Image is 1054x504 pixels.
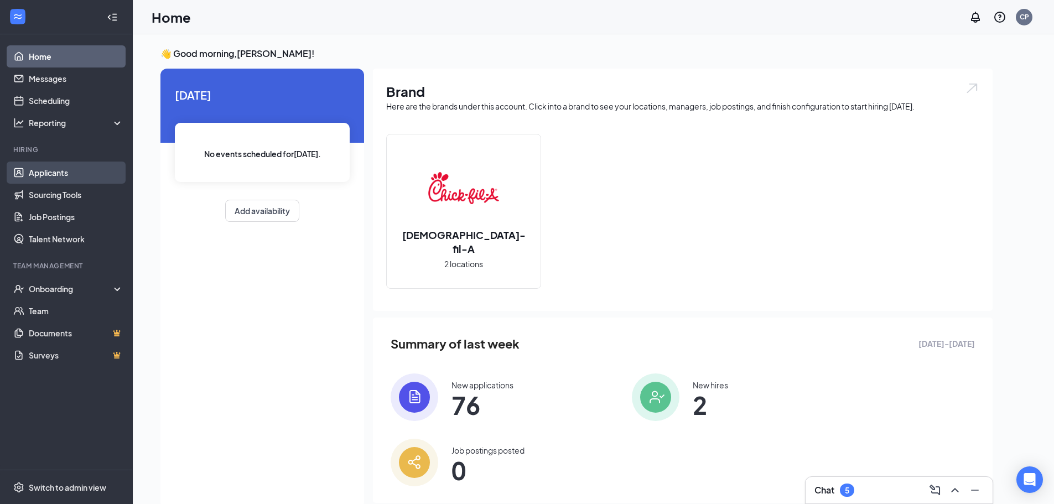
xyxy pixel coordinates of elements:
div: Switch to admin view [29,482,106,493]
a: Messages [29,67,123,90]
a: SurveysCrown [29,344,123,366]
div: Onboarding [29,283,114,294]
a: Job Postings [29,206,123,228]
span: 76 [451,395,513,415]
img: icon [391,373,438,421]
svg: Minimize [968,484,982,497]
img: open.6027fd2a22e1237b5b06.svg [965,82,979,95]
div: Team Management [13,261,121,271]
div: Job postings posted [451,445,525,456]
h2: [DEMOGRAPHIC_DATA]-fil-A [387,228,541,256]
a: Home [29,45,123,67]
div: CP [1020,12,1029,22]
span: 2 locations [444,258,483,270]
div: Here are the brands under this account. Click into a brand to see your locations, managers, job p... [386,101,979,112]
button: Add availability [225,200,299,222]
div: New applications [451,380,513,391]
div: New hires [693,380,728,391]
div: Open Intercom Messenger [1016,466,1043,493]
h1: Home [152,8,191,27]
a: Team [29,300,123,322]
svg: WorkstreamLogo [12,11,23,22]
span: [DATE] [175,86,350,103]
a: Applicants [29,162,123,184]
button: ChevronUp [946,481,964,499]
img: icon [632,373,679,421]
svg: Analysis [13,117,24,128]
span: Summary of last week [391,334,520,354]
span: [DATE] - [DATE] [918,337,975,350]
h3: Chat [814,484,834,496]
span: 2 [693,395,728,415]
a: Scheduling [29,90,123,112]
a: Talent Network [29,228,123,250]
img: Chick-fil-A [428,153,499,224]
img: icon [391,439,438,486]
a: Sourcing Tools [29,184,123,206]
svg: ChevronUp [948,484,962,497]
span: 0 [451,460,525,480]
button: Minimize [966,481,984,499]
button: ComposeMessage [926,481,944,499]
svg: QuestionInfo [993,11,1006,24]
svg: Settings [13,482,24,493]
svg: UserCheck [13,283,24,294]
svg: Collapse [107,12,118,23]
h3: 👋 Good morning, [PERSON_NAME] ! [160,48,993,60]
span: No events scheduled for [DATE] . [204,148,321,160]
svg: Notifications [969,11,982,24]
div: Reporting [29,117,124,128]
div: 5 [845,486,849,495]
a: DocumentsCrown [29,322,123,344]
svg: ComposeMessage [928,484,942,497]
h1: Brand [386,82,979,101]
div: Hiring [13,145,121,154]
